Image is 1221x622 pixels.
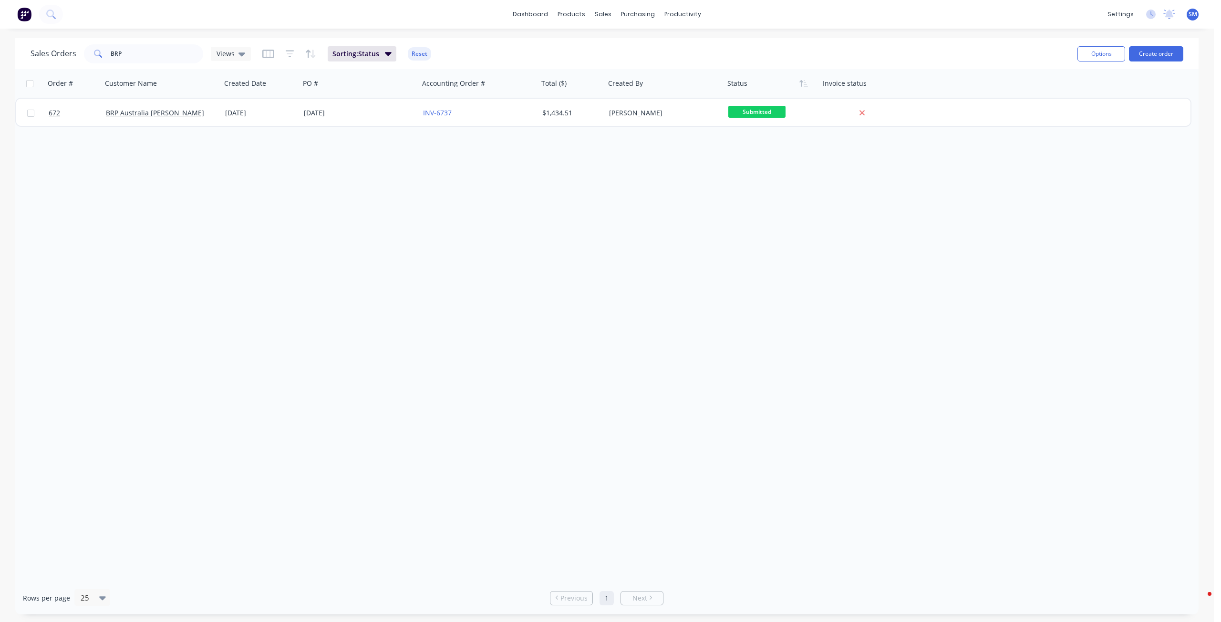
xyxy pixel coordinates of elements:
[609,108,715,118] div: [PERSON_NAME]
[1077,46,1125,61] button: Options
[408,47,431,61] button: Reset
[1103,7,1138,21] div: settings
[553,7,590,21] div: products
[728,106,786,118] span: Submitted
[303,79,318,88] div: PO #
[608,79,643,88] div: Created By
[217,49,235,59] span: Views
[542,108,599,118] div: $1,434.51
[1189,10,1197,19] span: SM
[1129,46,1183,61] button: Create order
[49,99,106,127] a: 672
[1189,590,1211,612] iframe: Intercom live chat
[616,7,660,21] div: purchasing
[508,7,553,21] a: dashboard
[546,591,667,605] ul: Pagination
[560,593,588,603] span: Previous
[111,44,204,63] input: Search...
[823,79,867,88] div: Invoice status
[590,7,616,21] div: sales
[422,79,485,88] div: Accounting Order #
[49,108,60,118] span: 672
[31,49,76,58] h1: Sales Orders
[541,79,567,88] div: Total ($)
[632,593,647,603] span: Next
[23,593,70,603] span: Rows per page
[660,7,706,21] div: productivity
[727,79,747,88] div: Status
[48,79,73,88] div: Order #
[550,593,592,603] a: Previous page
[423,108,452,117] a: INV-6737
[621,593,663,603] a: Next page
[304,108,410,118] div: [DATE]
[106,108,204,117] a: BRP Australia [PERSON_NAME]
[105,79,157,88] div: Customer Name
[600,591,614,605] a: Page 1 is your current page
[328,46,396,61] button: Sorting:Status
[17,7,31,21] img: Factory
[225,108,296,118] div: [DATE]
[224,79,266,88] div: Created Date
[332,49,379,59] span: Sorting: Status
